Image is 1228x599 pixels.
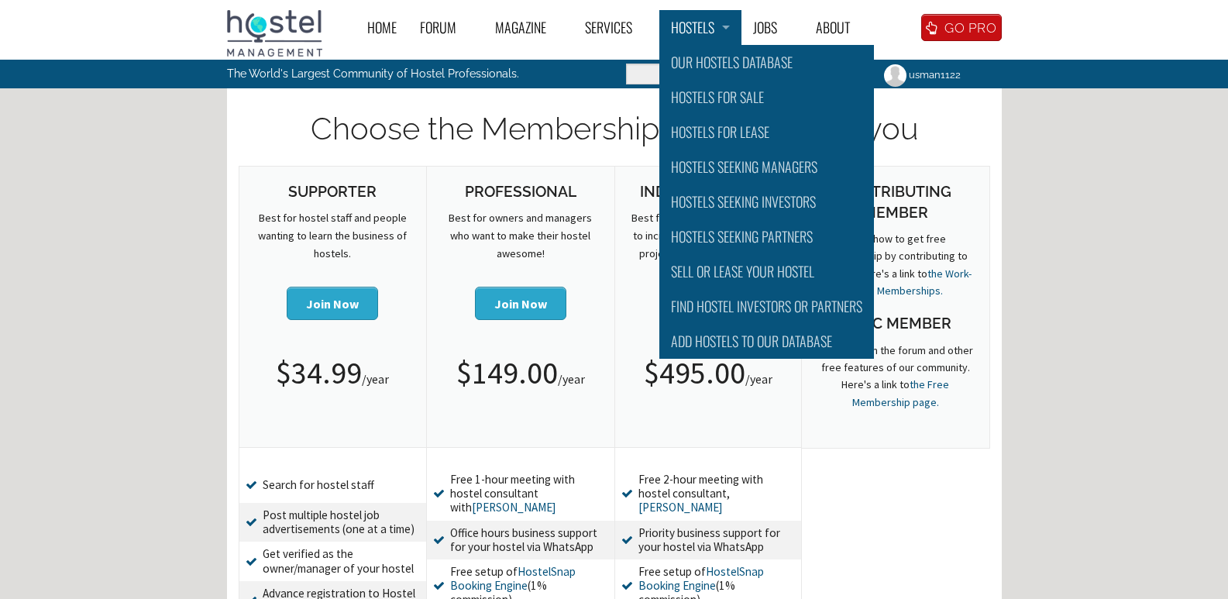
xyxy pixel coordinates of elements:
span: Free 2-hour meeting with hostel consultant, [638,473,796,515]
span: /year [362,371,389,387]
h1: Choose the Membership that's right for you [239,107,990,150]
span: Search for hostel staff [263,473,421,497]
a: the Free Membership page. [852,377,950,408]
span: $149.00 [456,348,558,398]
a: About [804,10,877,45]
a: Sell or Lease Your Hostel [659,254,874,289]
a: Services [573,10,659,45]
span: Post multiple hostel job advertisements (one at a time) [263,508,421,536]
span: /year [558,371,585,387]
span: Get verified as the owner/manager of your hostel [263,547,421,575]
h3: Supporter [255,181,411,202]
img: usman1122's picture [882,62,909,89]
a: HostelSnap Booking Engine [638,564,764,593]
a: Hostels Seeking Managers [659,150,874,184]
span: Free 1-hour meeting with hostel consultant with [450,473,609,515]
a: Home [356,10,408,45]
h3: Professional [442,181,599,202]
a: Our Hostels Database [659,45,874,80]
button: Join Now [287,287,378,320]
a: usman1122 [872,60,970,90]
a: Hostels [659,10,741,45]
p: Best for hostel staff and people wanting to learn the business of hostels. [255,209,411,263]
h3: Industry Leader [631,181,786,202]
h3: Contributing Member [817,181,974,223]
a: [PERSON_NAME] [638,500,723,515]
span: Office hours business support for your hostel via WhatsApp [450,526,609,554]
button: Join Now [475,287,566,320]
a: Hostels Seeking Investors [659,184,874,219]
input: Enter the terms you wish to search for. [626,64,861,84]
span: $495.00 [644,348,745,398]
p: The World's Largest Community of Hostel Professionals. [227,60,550,88]
a: Jobs [741,10,804,45]
a: Hostels for Sale [659,80,874,115]
a: [PERSON_NAME] [472,500,556,515]
a: Find Hostel Investors or Partners [659,289,874,324]
span: $34.99 [276,348,362,398]
p: Best for owners and managers who want to make their hostel awesome! [442,209,599,263]
p: Learn how to get free membership by contributing to our site. Here's a link to [817,230,974,300]
a: Hostels Seeking Partners [659,219,874,254]
a: HostelSnap Booking Engine [450,564,576,593]
a: Forum [408,10,483,45]
span: /year [745,371,772,387]
p: Best for hostel owners who want to increase direct bookings with projects like [DOMAIN_NAME] and ... [631,209,786,281]
span: Priority business support for your hostel via WhatsApp [638,526,796,554]
a: Magazine [483,10,573,45]
a: GO PRO [921,14,1001,41]
h3: Basic Member [817,313,974,334]
img: Hostel Management Home [227,10,322,57]
a: Add Hostels to Our database [659,324,874,359]
a: Hostels for Lease [659,115,874,150]
p: Participate in the forum and other free features of our community. Here's a link to [817,342,974,411]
